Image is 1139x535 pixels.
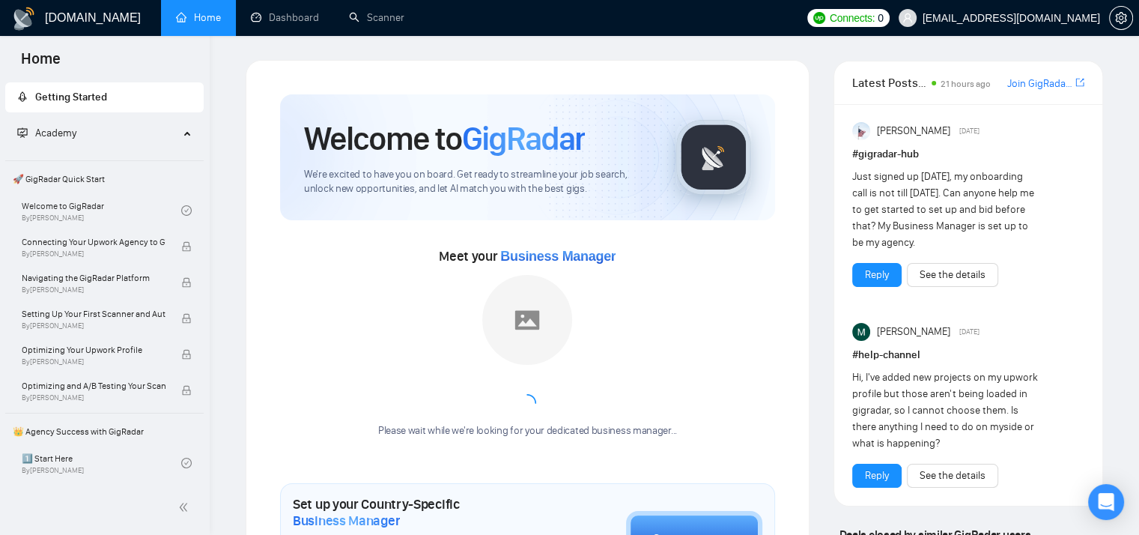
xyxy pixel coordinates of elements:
a: Join GigRadar Slack Community [1007,76,1072,92]
span: Optimizing and A/B Testing Your Scanner for Better Results [22,378,165,393]
span: Home [9,48,73,79]
span: 0 [878,10,884,26]
a: Reply [865,468,889,484]
span: Business Manager [500,249,616,264]
div: Just signed up [DATE], my onboarding call is not till [DATE]. Can anyone help me to get started t... [852,169,1038,251]
span: By [PERSON_NAME] [22,357,165,366]
a: See the details [920,267,985,283]
span: 21 hours ago [941,79,991,89]
h1: Set up your Country-Specific [293,496,551,529]
img: logo [12,7,36,31]
a: searchScanner [349,11,404,24]
span: Optimizing Your Upwork Profile [22,342,165,357]
img: Anisuzzaman Khan [852,122,870,140]
span: Getting Started [35,91,107,103]
a: Welcome to GigRadarBy[PERSON_NAME] [22,194,181,227]
span: rocket [17,91,28,102]
span: lock [181,385,192,396]
a: setting [1109,12,1133,24]
div: Hi, I've added new projects on my upwork profile but those aren't being loaded in gigradar, so I ... [852,369,1038,452]
a: homeHome [176,11,221,24]
span: fund-projection-screen [17,127,28,138]
button: Reply [852,263,902,287]
span: Setting Up Your First Scanner and Auto-Bidder [22,306,165,321]
span: Connects: [830,10,875,26]
span: Academy [35,127,76,139]
button: setting [1109,6,1133,30]
button: See the details [907,263,998,287]
img: placeholder.png [482,275,572,365]
span: setting [1110,12,1132,24]
span: loading [518,394,536,412]
span: 👑 Agency Success with GigRadar [7,417,202,447]
span: [DATE] [959,124,979,138]
img: Milan Stojanovic [852,323,870,341]
span: lock [181,241,192,252]
span: check-circle [181,205,192,216]
img: upwork-logo.png [813,12,825,24]
h1: # gigradar-hub [852,146,1084,163]
a: Reply [865,267,889,283]
span: Connecting Your Upwork Agency to GigRadar [22,235,165,250]
div: Please wait while we're looking for your dedicated business manager... [369,424,686,438]
span: By [PERSON_NAME] [22,285,165,294]
span: Business Manager [293,513,400,529]
span: We're excited to have you on board. Get ready to streamline your job search, unlock new opportuni... [304,168,652,196]
span: Academy [17,127,76,139]
h1: Welcome to [304,118,585,159]
span: user [902,13,913,23]
div: Open Intercom Messenger [1088,484,1124,520]
span: lock [181,313,192,324]
a: export [1075,76,1084,90]
span: Latest Posts from the GigRadar Community [852,73,927,92]
span: By [PERSON_NAME] [22,393,165,402]
button: Reply [852,464,902,488]
span: By [PERSON_NAME] [22,250,165,259]
span: export [1075,76,1084,88]
li: Getting Started [5,82,204,112]
span: Navigating the GigRadar Platform [22,270,165,285]
span: [PERSON_NAME] [876,324,950,340]
span: GigRadar [462,118,585,159]
span: Meet your [439,248,616,265]
button: See the details [907,464,998,488]
span: [PERSON_NAME] [876,123,950,139]
span: By [PERSON_NAME] [22,321,165,330]
h1: # help-channel [852,347,1084,363]
a: dashboardDashboard [251,11,319,24]
a: 1️⃣ Start HereBy[PERSON_NAME] [22,447,181,480]
span: [DATE] [959,325,979,339]
img: gigradar-logo.png [676,120,751,195]
span: lock [181,277,192,288]
span: lock [181,349,192,360]
span: 🚀 GigRadar Quick Start [7,164,202,194]
a: See the details [920,468,985,484]
span: double-left [178,500,193,515]
span: check-circle [181,458,192,468]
